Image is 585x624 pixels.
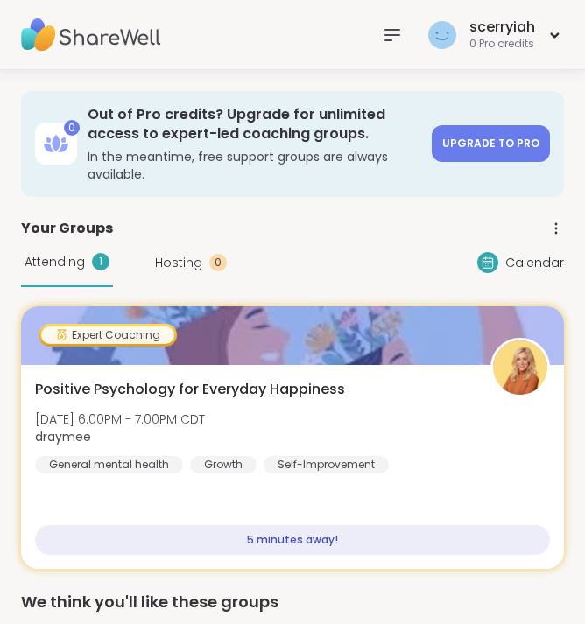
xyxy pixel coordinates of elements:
span: Calendar [505,254,564,272]
img: ShareWell Nav Logo [21,4,161,66]
div: Expert Coaching [41,326,174,344]
img: scerryiah [428,21,456,49]
div: 0 [209,254,227,271]
h3: In the meantime, free support groups are always available. [88,148,421,183]
div: 0 Pro credits [469,37,535,52]
div: We think you'll like these groups [21,590,564,614]
div: 0 [64,120,80,136]
span: Upgrade to Pro [442,136,539,151]
h3: Out of Pro credits? Upgrade for unlimited access to expert-led coaching groups. [88,105,421,144]
span: Your Groups [21,218,113,239]
span: [DATE] 6:00PM - 7:00PM CDT [35,410,205,428]
img: draymee [493,340,547,395]
span: Positive Psychology for Everyday Happiness [35,379,345,400]
div: 1 [92,253,109,270]
div: General mental health [35,456,183,473]
a: Upgrade to Pro [432,125,550,162]
div: Self-Improvement [264,456,389,473]
span: Hosting [155,254,202,272]
span: Attending [25,253,85,271]
b: draymee [35,428,91,445]
div: 5 minutes away! [35,525,550,555]
div: Growth [190,456,257,473]
div: scerryiah [469,18,535,37]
